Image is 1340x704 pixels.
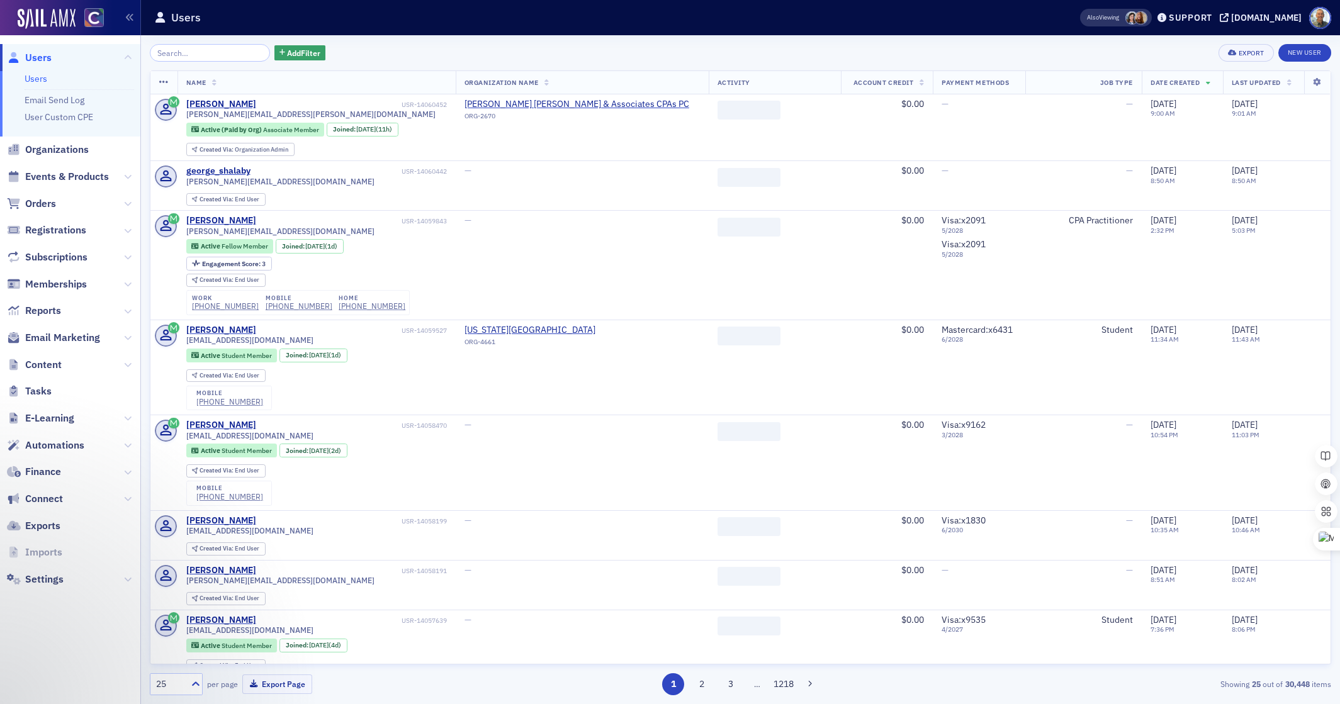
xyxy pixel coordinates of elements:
[25,223,86,237] span: Registrations
[25,73,47,84] a: Users
[25,94,84,106] a: Email Send Log
[7,519,60,533] a: Exports
[25,358,62,372] span: Content
[25,277,87,291] span: Memberships
[25,492,63,506] span: Connect
[76,8,104,30] a: View Homepage
[25,143,89,157] span: Organizations
[25,111,93,123] a: User Custom CPE
[25,411,74,425] span: E-Learning
[7,545,62,559] a: Imports
[84,8,104,28] img: SailAMX
[7,170,109,184] a: Events & Products
[25,384,52,398] span: Tasks
[7,277,87,291] a: Memberships
[25,439,84,452] span: Automations
[7,439,84,452] a: Automations
[18,9,76,29] img: SailAMX
[25,304,61,318] span: Reports
[25,545,62,559] span: Imports
[25,573,64,586] span: Settings
[7,411,74,425] a: E-Learning
[7,197,56,211] a: Orders
[25,170,109,184] span: Events & Products
[25,197,56,211] span: Orders
[25,51,52,65] span: Users
[7,223,86,237] a: Registrations
[25,519,60,533] span: Exports
[7,492,63,506] a: Connect
[7,465,61,479] a: Finance
[7,331,100,345] a: Email Marketing
[25,465,61,479] span: Finance
[7,358,62,372] a: Content
[7,143,89,157] a: Organizations
[9,610,261,698] iframe: Intercom notifications message
[7,304,61,318] a: Reports
[7,51,52,65] a: Users
[25,250,87,264] span: Subscriptions
[25,331,100,345] span: Email Marketing
[7,384,52,398] a: Tasks
[7,250,87,264] a: Subscriptions
[7,573,64,586] a: Settings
